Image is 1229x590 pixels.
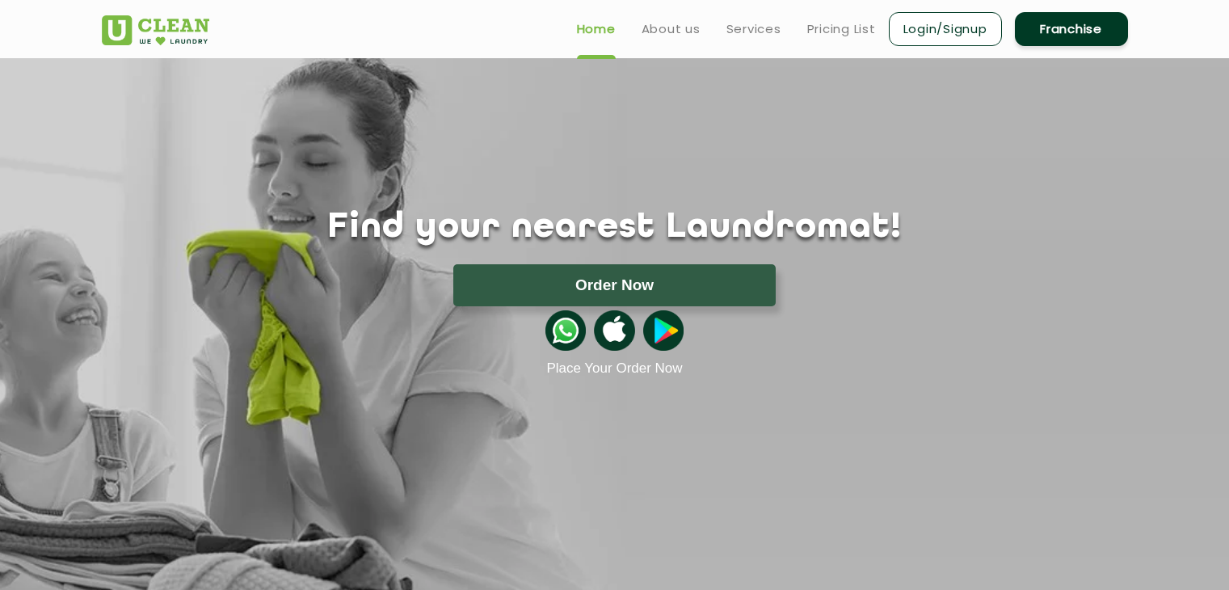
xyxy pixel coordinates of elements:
a: Services [726,19,781,39]
a: Franchise [1015,12,1128,46]
img: UClean Laundry and Dry Cleaning [102,15,209,45]
a: About us [642,19,701,39]
a: Login/Signup [889,12,1002,46]
img: playstoreicon.png [643,310,684,351]
a: Place Your Order Now [546,360,682,377]
a: Home [577,19,616,39]
img: apple-icon.png [594,310,634,351]
h1: Find your nearest Laundromat! [90,208,1140,248]
img: whatsappicon.png [545,310,586,351]
a: Pricing List [807,19,876,39]
button: Order Now [453,264,776,306]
